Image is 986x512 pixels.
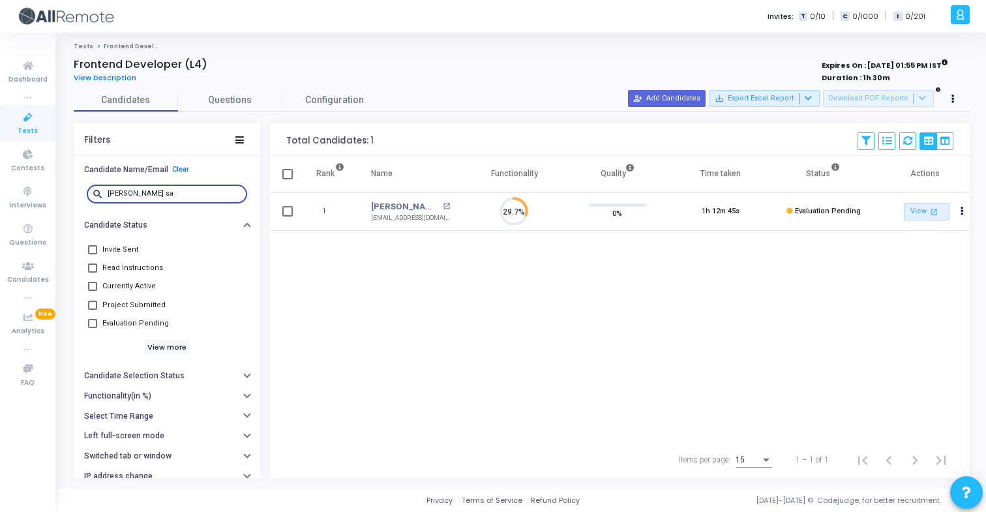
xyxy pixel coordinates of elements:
[16,3,114,29] img: logo
[796,454,829,466] div: 1 – 1 of 1
[102,279,156,294] span: Currently Active
[84,451,172,461] h6: Switched tab or window
[74,42,93,50] a: Tests
[832,9,834,23] span: |
[463,156,566,192] th: Functionality
[84,431,164,441] h6: Left full-screen mode
[74,366,260,386] button: Candidate Selection Status
[92,188,108,200] mat-icon: search
[74,406,260,426] button: Select Time Range
[102,260,163,276] span: Read Instructions
[929,206,940,217] mat-icon: open_in_new
[108,190,242,198] input: Search...
[286,136,374,146] div: Total Candidates: 1
[10,200,46,211] span: Interviews
[580,495,970,506] div: [DATE]-[DATE] © Codejudge, for better recruitment.
[178,93,282,107] span: Questions
[850,447,876,473] button: First page
[919,132,953,150] div: View Options
[84,391,151,401] h6: Functionality(in %)
[172,165,189,173] a: Clear
[74,215,260,235] button: Candidate Status
[810,11,826,22] span: 0/10
[702,206,739,217] div: 1h 12m 45s
[875,156,978,192] th: Actions
[841,12,849,22] span: C
[74,72,136,83] span: View Description
[736,455,745,464] span: 15
[462,495,522,506] a: Terms of Service
[84,165,168,175] h6: Candidate Name/Email
[84,220,147,230] h6: Candidate Status
[822,57,948,71] strong: Expires On : [DATE] 01:55 PM IST
[700,166,741,181] div: Time taken
[371,166,393,181] div: Name
[876,447,902,473] button: Previous page
[852,11,878,22] span: 0/1000
[566,156,669,192] th: Quality
[305,93,364,107] span: Configuration
[822,72,890,83] strong: Duration : 1h 30m
[102,316,169,331] span: Evaluation Pending
[9,237,46,248] span: Questions
[18,126,38,137] span: Tests
[35,309,55,320] span: New
[902,447,928,473] button: Next page
[74,42,970,51] nav: breadcrumb
[885,9,887,23] span: |
[426,495,453,506] a: Privacy
[303,156,358,192] th: Rank
[905,11,925,22] span: 0/201
[715,94,724,103] mat-icon: save_alt
[12,326,44,337] span: Analytics
[74,58,207,71] h4: Frontend Developer (L4)
[893,12,902,22] span: I
[104,42,184,50] span: Frontend Developer (L4)
[953,203,971,221] button: Actions
[84,472,153,481] h6: IP address change
[679,454,730,466] div: Items per page:
[74,386,260,406] button: Functionality(in %)
[628,90,706,107] button: Add Candidates
[74,74,146,82] a: View Description
[84,371,185,381] h6: Candidate Selection Status
[74,426,260,446] button: Left full-screen mode
[443,203,450,210] mat-icon: open_in_new
[928,447,954,473] button: Last page
[102,297,166,313] span: Project Submitted
[74,93,178,107] span: Candidates
[102,242,138,258] span: Invite Sent
[633,94,642,103] mat-icon: person_add_alt
[74,446,260,466] button: Switched tab or window
[145,340,190,354] h6: View more
[531,495,580,506] a: Refund Policy
[7,275,49,286] span: Candidates
[11,163,44,174] span: Contests
[84,135,110,145] div: Filters
[904,203,949,220] a: View
[84,412,153,421] h6: Select Time Range
[823,90,934,107] button: Download PDF Reports
[612,207,622,220] span: 0%
[736,456,772,465] mat-select: Items per page:
[710,90,820,107] button: Export Excel Report
[795,207,861,215] span: Evaluation Pending
[371,213,450,223] div: [EMAIL_ADDRESS][DOMAIN_NAME]
[371,200,439,213] a: [PERSON_NAME]
[74,159,260,179] button: Candidate Name/EmailClear
[772,156,875,192] th: Status
[21,378,35,389] span: FAQ
[303,192,358,231] td: 1
[8,74,48,85] span: Dashboard
[74,466,260,487] button: IP address change
[768,11,794,22] label: Invites:
[799,12,807,22] span: T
